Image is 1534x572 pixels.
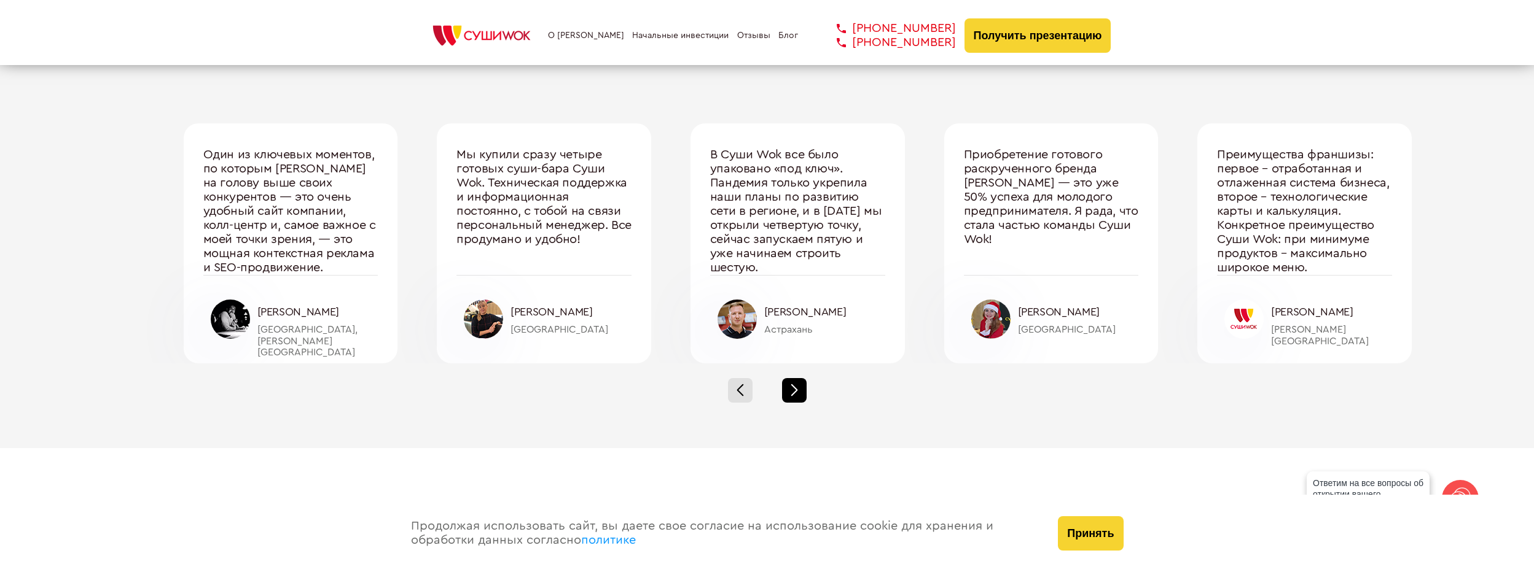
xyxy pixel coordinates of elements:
img: СУШИWOK [423,22,540,49]
div: [GEOGRAPHIC_DATA], [PERSON_NAME][GEOGRAPHIC_DATA] [257,324,378,358]
div: Продолжая использовать сайт, вы даете свое согласие на использование cookie для хранения и обрабо... [399,495,1046,572]
div: Приобретение готового раскрученного бренда [PERSON_NAME] — это уже 50% успеха для молодого предпр... [964,148,1139,275]
div: [PERSON_NAME] [257,306,378,319]
a: [PHONE_NUMBER] [818,21,956,36]
div: Один из ключевых моментов, по которым [PERSON_NAME] на голову выше своих конкурентов — это очень ... [203,148,378,275]
div: Мы купили сразу четыре готовых суши-бара Суши Wok. Техническая поддержка и информационная постоян... [456,148,632,275]
a: О [PERSON_NAME] [548,31,624,41]
a: [PHONE_NUMBER] [818,36,956,50]
div: В Суши Wok все было упаковано «под ключ». Пандемия только укрепила наши планы по развитию сети в ... [710,148,885,275]
div: Преимущества франшизы: первое – отработанная и отлаженная система бизнеса, второе – технологическ... [1217,148,1392,275]
div: [PERSON_NAME] [1271,306,1392,319]
div: [GEOGRAPHIC_DATA] [511,324,632,335]
a: политике [581,534,636,546]
div: [GEOGRAPHIC_DATA] [1018,324,1139,335]
div: [PERSON_NAME][GEOGRAPHIC_DATA] [1271,324,1392,347]
a: Блог [778,31,798,41]
button: Принять [1058,516,1123,551]
div: [PERSON_NAME] [764,306,885,319]
button: Получить презентацию [965,18,1111,53]
div: [PERSON_NAME] [511,306,632,319]
div: Ответим на все вопросы об открытии вашего [PERSON_NAME]! [1307,471,1430,517]
a: Начальные инвестиции [632,31,729,41]
div: [PERSON_NAME] [1018,306,1139,319]
div: Астрахань [764,324,885,335]
a: Отзывы [737,31,770,41]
